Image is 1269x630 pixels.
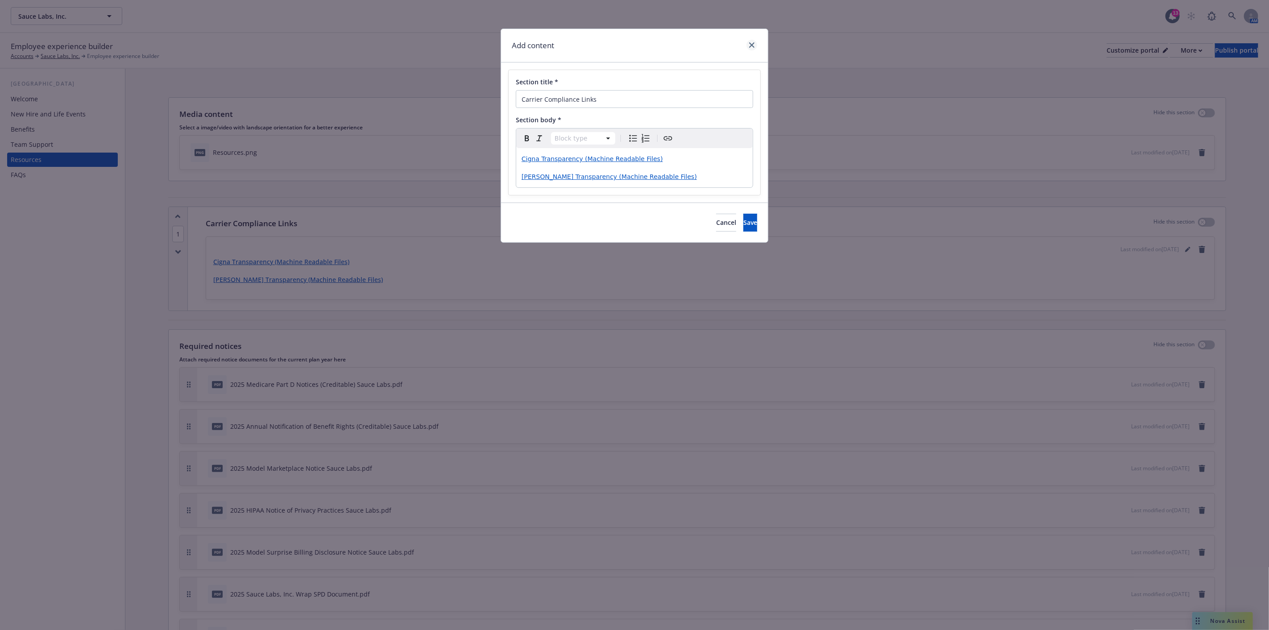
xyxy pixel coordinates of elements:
[746,40,757,50] a: close
[743,214,757,232] button: Save
[627,132,652,145] div: toggle group
[743,218,757,227] span: Save
[516,90,753,108] input: Add title here
[662,132,674,145] button: Create link
[522,173,697,180] a: [PERSON_NAME] Transparency (Machine Readable Files)
[551,132,615,145] button: Block type
[521,132,533,145] button: Bold
[716,214,736,232] button: Cancel
[716,218,736,227] span: Cancel
[516,148,753,187] div: editable markdown
[516,116,561,124] span: Section body *
[639,132,652,145] button: Numbered list
[512,40,554,51] h1: Add content
[522,155,663,162] a: Cigna Transparency (Machine Readable Files)
[533,132,546,145] button: Italic
[516,78,558,86] span: Section title *
[627,132,639,145] button: Bulleted list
